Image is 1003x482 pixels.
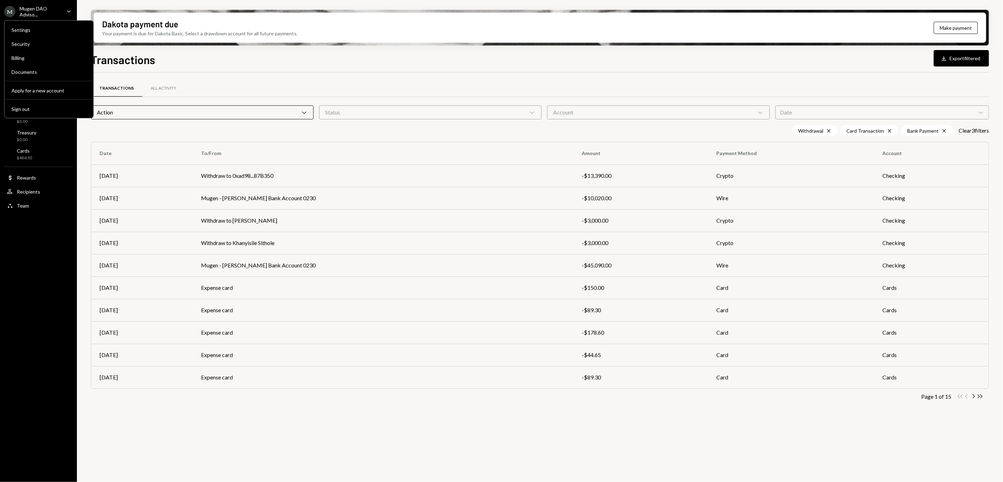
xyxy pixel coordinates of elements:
[582,328,700,337] div: -$178.60
[193,209,573,232] td: Withdraw to [PERSON_NAME]
[4,146,73,162] a: Cards$484.85
[193,344,573,366] td: Expense card
[12,55,86,61] div: Billing
[582,239,700,247] div: -$3,000.00
[100,261,184,270] div: [DATE]
[874,366,989,389] td: Cards
[193,277,573,299] td: Expense card
[775,105,989,119] div: Date
[102,18,178,30] div: Dakota payment due
[100,351,184,359] div: [DATE]
[17,148,33,154] div: Cards
[17,189,40,195] div: Recipients
[582,284,700,292] div: -$150.00
[17,130,36,135] div: Treasury
[17,175,36,181] div: Rewards
[708,344,874,366] td: Card
[582,373,700,382] div: -$89.30
[100,194,184,202] div: [DATE]
[193,299,573,321] td: Expense card
[840,125,898,136] div: Card Transaction
[100,306,184,314] div: [DATE]
[100,373,184,382] div: [DATE]
[708,321,874,344] td: Card
[582,261,700,270] div: -$45,090.00
[91,142,193,165] th: Date
[708,187,874,209] td: Wire
[12,69,86,75] div: Documents
[193,165,573,187] td: Withdraw to 0xad98...87B350
[100,216,184,225] div: [DATE]
[4,127,73,144] a: Treasury$0.00
[91,53,155,67] h1: Transactions
[921,393,951,400] div: Page 1 of 15
[17,203,29,209] div: Team
[874,254,989,277] td: Checking
[193,366,573,389] td: Expense card
[12,41,86,47] div: Security
[901,125,953,136] div: Bank Payment
[100,172,184,180] div: [DATE]
[12,88,86,93] div: Apply for a new account
[91,105,314,119] div: Action
[874,321,989,344] td: Cards
[4,185,73,198] a: Recipients
[874,232,989,254] td: Checking
[7,37,91,50] a: Security
[708,165,874,187] td: Crypto
[959,127,989,134] button: Clear3filters
[100,284,184,292] div: [DATE]
[17,119,34,125] div: $0.00
[874,187,989,209] td: Checking
[874,142,989,165] th: Account
[582,172,700,180] div: -$13,390.00
[193,187,573,209] td: Mugen - [PERSON_NAME] Bank Account 0230
[874,165,989,187] td: Checking
[7,84,91,97] button: Apply for a new account
[582,351,700,359] div: -$44.65
[874,344,989,366] td: Cards
[7,51,91,64] a: Billing
[319,105,542,119] div: Status
[100,328,184,337] div: [DATE]
[582,216,700,225] div: -$3,000.00
[193,321,573,344] td: Expense card
[547,105,770,119] div: Account
[708,366,874,389] td: Card
[4,199,73,212] a: Team
[193,232,573,254] td: Withdraw to Khanyisile Sithole
[151,85,176,91] div: All Activity
[792,125,838,136] div: Withdrawal
[100,239,184,247] div: [DATE]
[99,85,134,91] div: Transactions
[582,194,700,202] div: -$10,020.00
[874,209,989,232] td: Checking
[708,299,874,321] td: Card
[12,27,86,33] div: Settings
[7,23,91,36] a: Settings
[934,50,989,67] button: Exportfiltered
[17,137,36,143] div: $0.00
[708,232,874,254] td: Crypto
[20,6,61,18] div: Mugen DAO Adviso...
[7,103,91,116] button: Sign out
[708,277,874,299] td: Card
[17,155,33,161] div: $484.85
[708,142,874,165] th: Payment Method
[193,254,573,277] td: Mugen - [PERSON_NAME] Bank Account 0230
[708,254,874,277] td: Wire
[12,106,86,112] div: Sign out
[874,299,989,321] td: Cards
[91,79,142,97] a: Transactions
[934,22,978,34] button: Make payment
[7,65,91,78] a: Documents
[4,6,15,17] div: M
[4,171,73,184] a: Rewards
[874,277,989,299] td: Cards
[573,142,708,165] th: Amount
[142,79,185,97] a: All Activity
[102,30,298,37] div: Your payment is due for Dakota Basic. Select a drawdown account for all future payments.
[582,306,700,314] div: -$89.30
[193,142,573,165] th: To/From
[708,209,874,232] td: Crypto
